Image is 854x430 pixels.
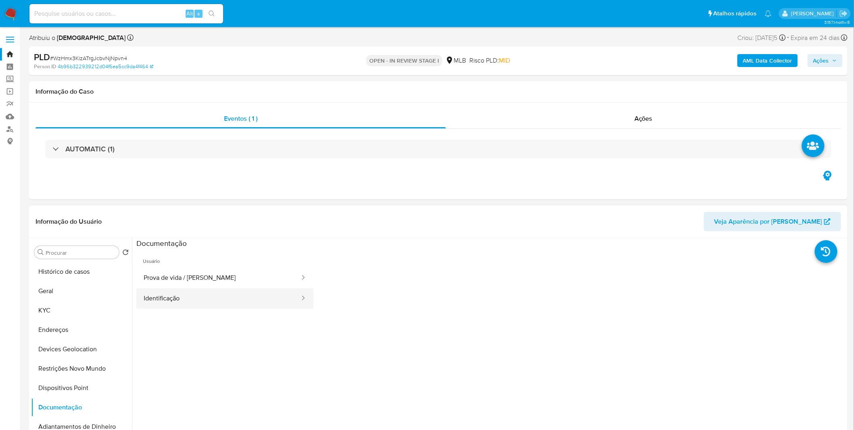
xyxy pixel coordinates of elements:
[31,398,132,417] button: Documentação
[813,54,829,67] span: Ações
[808,54,843,67] button: Ações
[122,249,129,258] button: Retornar ao pedido padrão
[29,34,126,42] span: Atribuiu o
[55,33,126,42] b: [DEMOGRAPHIC_DATA]
[50,54,127,62] span: # WzHmx3KizATrgJcbvNjNpvn4
[45,140,831,158] div: AUTOMATIC (1)
[31,340,132,359] button: Devices Geolocation
[738,32,786,43] div: Criou: [DATE]5
[714,9,757,18] span: Atalhos rápidos
[38,249,44,256] button: Procurar
[366,55,442,66] p: OPEN - IN REVIEW STAGE I
[186,10,193,17] span: Alt
[31,320,132,340] button: Endereços
[446,56,466,65] div: MLB
[704,212,841,231] button: Veja Aparência por [PERSON_NAME]
[499,56,510,65] span: MID
[839,9,848,18] a: Sair
[31,359,132,378] button: Restrições Novo Mundo
[65,145,115,153] h3: AUTOMATIC (1)
[634,114,653,123] span: Ações
[737,54,798,67] button: AML Data Collector
[787,32,789,43] span: -
[203,8,220,19] button: search-icon
[469,56,510,65] span: Risco PLD:
[31,262,132,281] button: Histórico de casos
[743,54,792,67] b: AML Data Collector
[29,8,223,19] input: Pesquise usuários ou casos...
[36,88,841,96] h1: Informação do Caso
[36,218,102,226] h1: Informação do Usuário
[31,378,132,398] button: Dispositivos Point
[31,281,132,301] button: Geral
[31,301,132,320] button: KYC
[765,10,772,17] a: Notificações
[34,63,56,70] b: Person ID
[197,10,200,17] span: s
[46,249,116,256] input: Procurar
[58,63,153,70] a: 4b96b322939212d04f6ea5cc9da4f464
[34,50,50,63] b: PLD
[224,114,257,123] span: Eventos ( 1 )
[791,10,837,17] p: igor.silva@mercadolivre.com
[714,212,822,231] span: Veja Aparência por [PERSON_NAME]
[791,34,840,42] span: Expira em 24 dias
